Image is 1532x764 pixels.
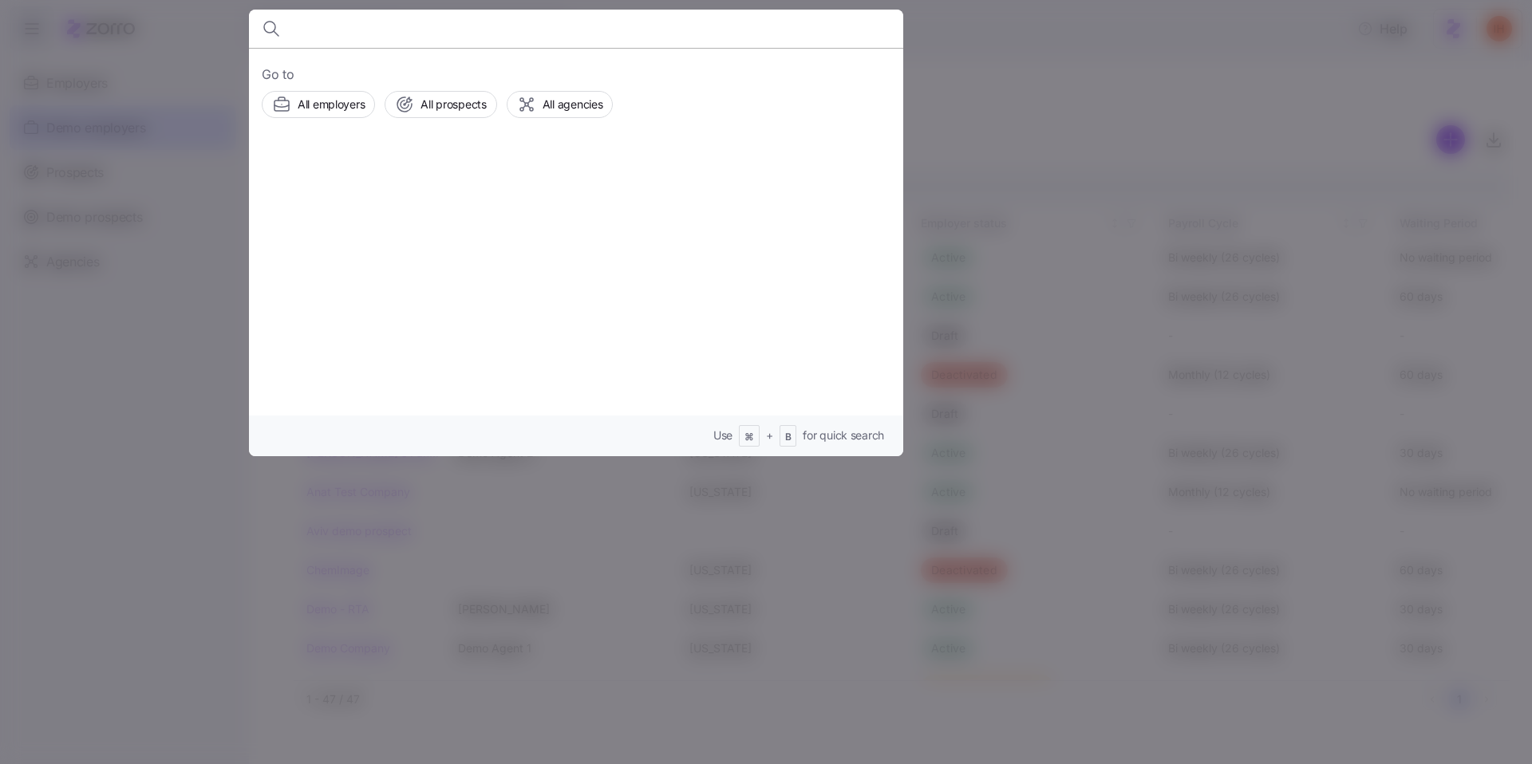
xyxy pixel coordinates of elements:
span: Use [713,427,732,443]
span: ⌘ [744,431,754,444]
button: All agencies [507,91,614,118]
button: All employers [262,91,375,118]
span: All agencies [543,96,603,112]
button: All prospects [385,91,496,118]
span: for quick search [803,427,884,443]
span: All employers [298,96,365,112]
span: All prospects [421,96,486,112]
span: Go to [262,65,890,85]
span: + [766,427,773,443]
span: B [785,431,792,444]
